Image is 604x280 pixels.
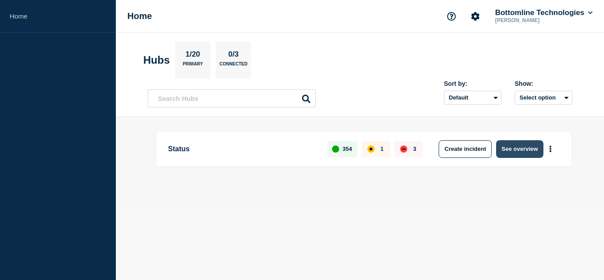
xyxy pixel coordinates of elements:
[515,91,572,105] button: Select option
[168,140,317,158] p: Status
[332,146,339,153] div: up
[439,140,492,158] button: Create incident
[444,80,501,87] div: Sort by:
[183,61,203,71] p: Primary
[127,11,152,21] h1: Home
[143,54,170,66] h2: Hubs
[515,80,572,87] div: Show:
[219,61,247,71] p: Connected
[182,50,203,61] p: 1/20
[545,141,556,157] button: More actions
[493,17,585,23] p: [PERSON_NAME]
[225,50,242,61] p: 0/3
[442,7,461,26] button: Support
[493,8,594,17] button: Bottomline Technologies
[367,146,375,153] div: affected
[148,89,316,107] input: Search Hubs
[466,7,485,26] button: Account settings
[380,146,383,152] p: 1
[400,146,407,153] div: down
[413,146,416,152] p: 3
[343,146,352,152] p: 354
[496,140,543,158] button: See overview
[444,91,501,105] select: Sort by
